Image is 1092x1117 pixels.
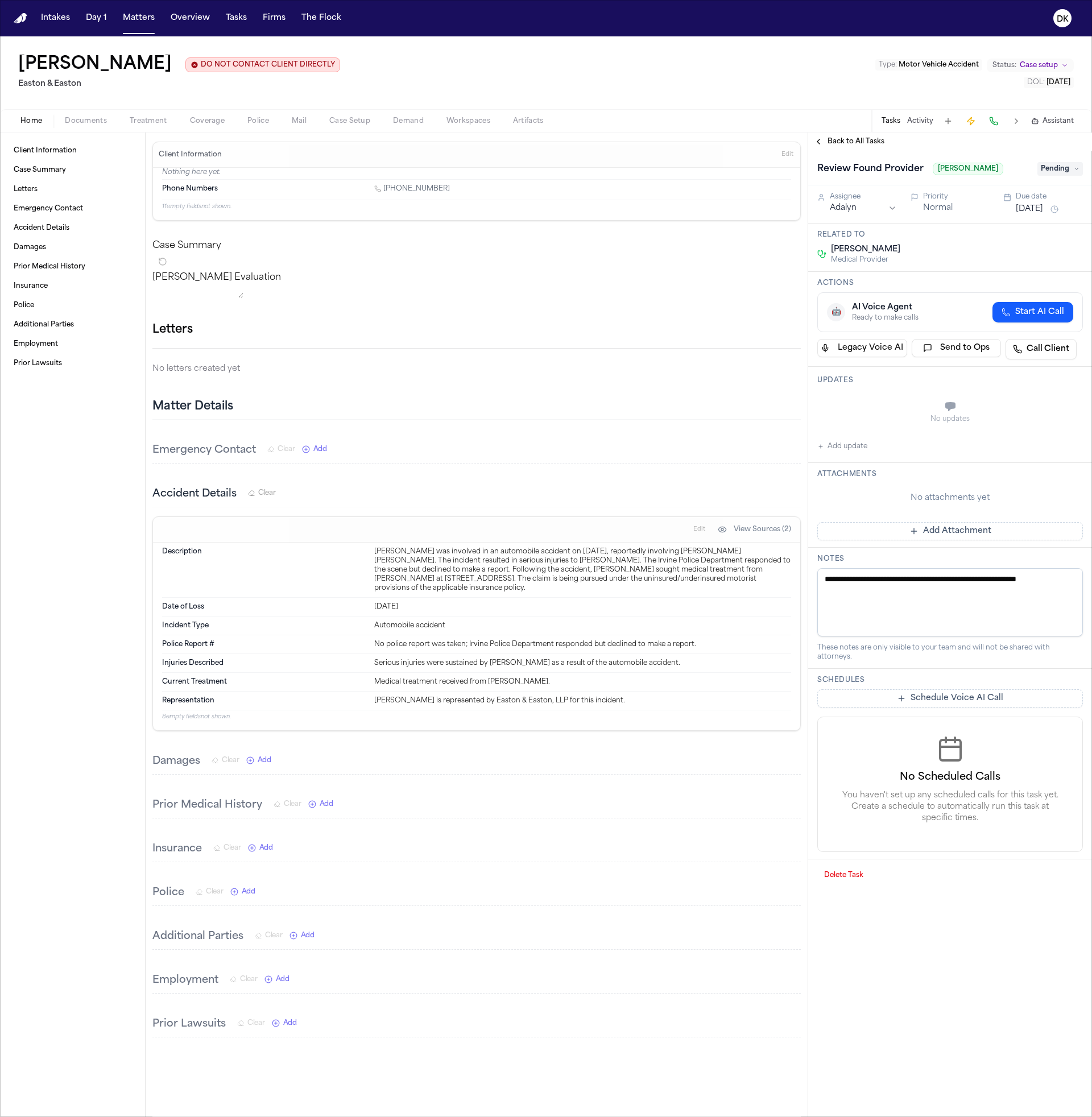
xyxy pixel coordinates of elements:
[302,445,327,454] button: Add New
[242,887,255,896] span: Add
[9,180,136,198] a: Letters
[9,354,136,373] a: Prior Lawsuits
[831,255,900,264] span: Medical Provider
[320,800,333,809] span: Add
[374,184,450,193] a: Call 1 (949) 466-5212
[274,800,301,809] button: Clear Prior Medical History
[185,57,340,72] button: Edit client contact restriction
[152,973,218,988] h3: Employment
[230,887,255,896] button: Add New
[283,1019,297,1028] span: Add
[832,307,841,318] span: 🤖
[817,230,1083,239] h3: Related to
[781,151,793,159] span: Edit
[292,117,307,126] span: Mail
[992,61,1016,70] span: Status:
[808,137,890,146] button: Back to All Tasks
[912,339,1002,357] button: Send to Ops
[933,163,1003,175] span: [PERSON_NAME]
[817,555,1083,564] h3: Notes
[152,362,801,376] p: No letters created yet
[152,486,237,502] h3: Accident Details
[9,200,136,218] a: Emergency Contact
[879,61,897,68] span: Type :
[221,8,251,28] button: Tasks
[817,339,907,357] button: Legacy Voice AI
[65,117,107,126] span: Documents
[9,277,136,295] a: Insurance
[152,754,200,770] h3: Damages
[162,168,791,179] p: Nothing here yet.
[313,445,327,454] span: Add
[81,8,111,28] button: Day 1
[166,8,214,28] button: Overview
[1037,162,1083,176] span: Pending
[162,677,367,686] dt: Current Treatment
[1043,117,1074,126] span: Assistant
[259,843,273,853] span: Add
[118,8,159,28] a: Matters
[162,602,367,611] dt: Date of Loss
[817,689,1083,708] button: Schedule Voice AI Call
[329,117,370,126] span: Case Setup
[162,640,367,649] dt: Police Report #
[247,117,269,126] span: Police
[923,192,990,201] div: Priority
[9,258,136,276] a: Prior Medical History
[817,493,1083,504] div: No attachments yet
[20,117,42,126] span: Home
[152,841,202,857] h3: Insurance
[162,184,218,193] span: Phone Numbers
[152,442,256,458] h3: Emergency Contact
[923,202,953,214] button: Normal
[255,931,283,940] button: Clear Additional Parties
[882,117,900,126] button: Tasks
[152,399,233,415] h2: Matter Details
[1015,307,1064,318] span: Start AI Call
[9,296,136,315] a: Police
[258,8,290,28] a: Firms
[152,239,801,253] h2: Case Summary
[817,440,867,453] button: Add update
[297,8,346,28] button: The Flock
[992,302,1073,322] button: Start AI Call
[237,1019,265,1028] button: Clear Prior Lawsuits
[9,335,136,353] a: Employment
[18,55,172,75] button: Edit matter name
[1020,61,1058,70] span: Case setup
[9,161,136,179] a: Case Summary
[831,244,900,255] span: [PERSON_NAME]
[817,676,1083,685] h3: Schedules
[289,931,315,940] button: Add New
[272,1019,297,1028] button: Add New
[162,659,367,668] dt: Injuries Described
[267,445,295,454] button: Clear Emergency Contact
[156,150,224,159] h3: Client Information
[18,55,172,75] h1: [PERSON_NAME]
[36,8,75,28] a: Intakes
[278,445,295,454] span: Clear
[130,117,167,126] span: Treatment
[9,316,136,334] a: Additional Parties
[712,520,797,539] button: View Sources (2)
[152,321,193,339] h1: Letters
[14,13,27,24] a: Home
[1016,204,1043,215] button: [DATE]
[836,770,1064,785] h3: No Scheduled Calls
[374,696,791,705] div: [PERSON_NAME] is represented by Easton & Easton, LLP for this incident.
[899,61,979,68] span: Motor Vehicle Accident
[940,113,956,129] button: Add Task
[446,117,490,126] span: Workspaces
[201,60,335,69] span: DO NOT CONTACT CLIENT DIRECTLY
[374,659,791,668] div: Serious injuries were sustained by [PERSON_NAME] as a result of the automobile accident.
[817,522,1083,540] button: Add Attachment
[9,238,136,257] a: Damages
[813,160,928,178] h1: Review Found Provider
[248,489,276,498] button: Clear Accident Details
[393,117,424,126] span: Demand
[230,975,258,984] button: Clear Employment
[308,800,333,809] button: Add New
[374,640,791,649] div: No police report was taken; Irvine Police Department responded but declined to make a report.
